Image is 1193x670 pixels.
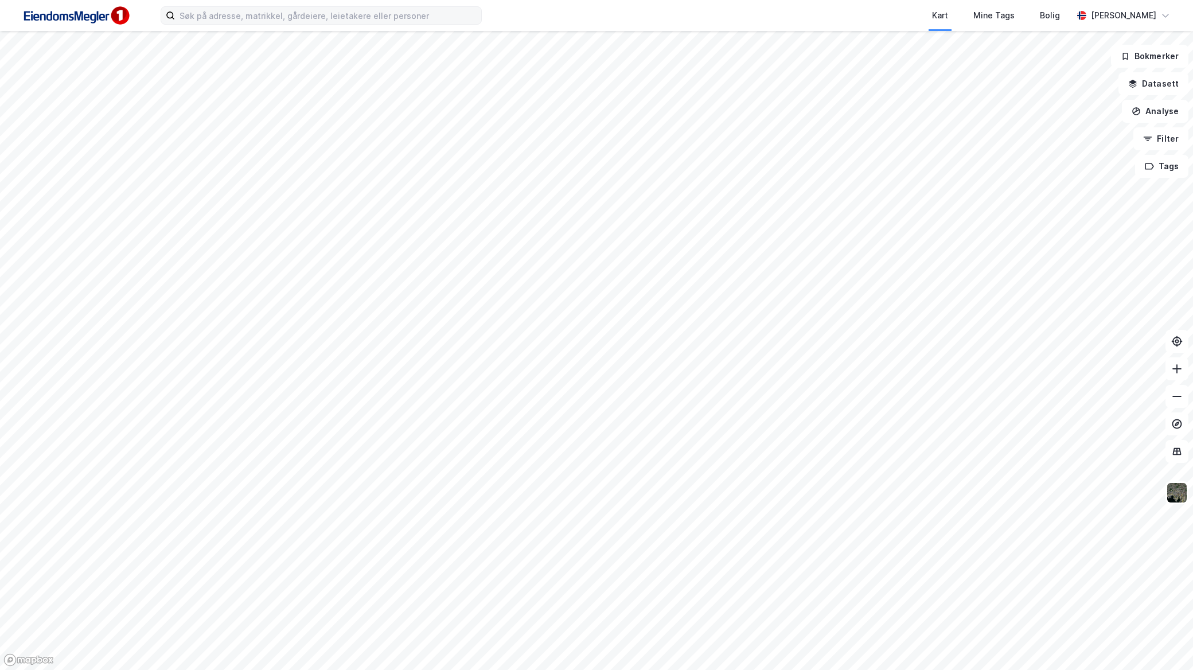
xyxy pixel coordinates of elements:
[1136,615,1193,670] iframe: Chat Widget
[18,3,133,29] img: F4PB6Px+NJ5v8B7XTbfpPpyloAAAAASUVORK5CYII=
[1091,9,1156,22] div: [PERSON_NAME]
[175,7,481,24] input: Søk på adresse, matrikkel, gårdeiere, leietakere eller personer
[1136,615,1193,670] div: Kontrollprogram for chat
[973,9,1015,22] div: Mine Tags
[932,9,948,22] div: Kart
[1040,9,1060,22] div: Bolig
